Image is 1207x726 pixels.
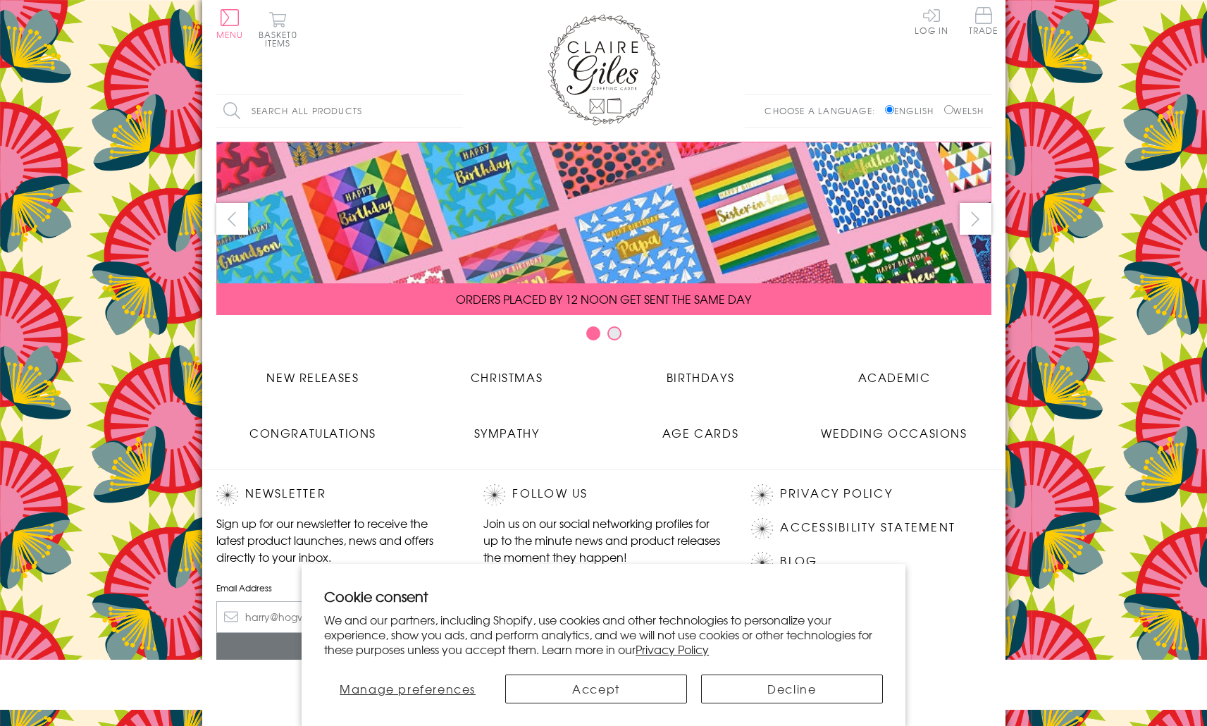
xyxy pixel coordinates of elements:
[249,424,376,441] span: Congratulations
[885,104,941,117] label: English
[216,414,410,441] a: Congratulations
[885,105,894,114] input: English
[798,358,991,386] a: Academic
[216,601,456,633] input: harry@hogwarts.edu
[765,104,882,117] p: Choose a language:
[798,414,991,441] a: Wedding Occasions
[780,552,817,571] a: Blog
[915,7,948,35] a: Log In
[960,203,991,235] button: next
[216,95,463,127] input: Search all products
[216,203,248,235] button: prev
[483,515,723,565] p: Join us on our social networking profiles for up to the minute news and product releases the mome...
[216,633,456,665] input: Subscribe
[474,424,540,441] span: Sympathy
[410,414,604,441] a: Sympathy
[667,369,734,386] span: Birthdays
[266,369,359,386] span: New Releases
[265,28,297,49] span: 0 items
[324,586,883,606] h2: Cookie consent
[780,518,955,537] a: Accessibility Statement
[216,326,991,347] div: Carousel Pagination
[216,484,456,505] h2: Newsletter
[662,424,738,441] span: Age Cards
[483,484,723,505] h2: Follow Us
[340,680,476,697] span: Manage preferences
[471,369,543,386] span: Christmas
[604,358,798,386] a: Birthdays
[969,7,998,35] span: Trade
[216,9,244,39] button: Menu
[586,326,600,340] button: Carousel Page 1 (Current Slide)
[505,675,687,703] button: Accept
[607,326,621,340] button: Carousel Page 2
[636,641,709,658] a: Privacy Policy
[216,28,244,41] span: Menu
[216,515,456,565] p: Sign up for our newsletter to receive the latest product launches, news and offers directly to yo...
[259,11,297,47] button: Basket0 items
[604,414,798,441] a: Age Cards
[944,104,984,117] label: Welsh
[969,7,998,37] a: Trade
[780,484,892,503] a: Privacy Policy
[944,105,953,114] input: Welsh
[410,358,604,386] a: Christmas
[216,358,410,386] a: New Releases
[324,613,883,656] p: We and our partners, including Shopify, use cookies and other technologies to personalize your ex...
[324,675,491,703] button: Manage preferences
[449,95,463,127] input: Search
[547,14,660,125] img: Claire Giles Greetings Cards
[216,582,456,594] label: Email Address
[821,424,967,441] span: Wedding Occasions
[858,369,931,386] span: Academic
[701,675,883,703] button: Decline
[456,290,751,307] span: ORDERS PLACED BY 12 NOON GET SENT THE SAME DAY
